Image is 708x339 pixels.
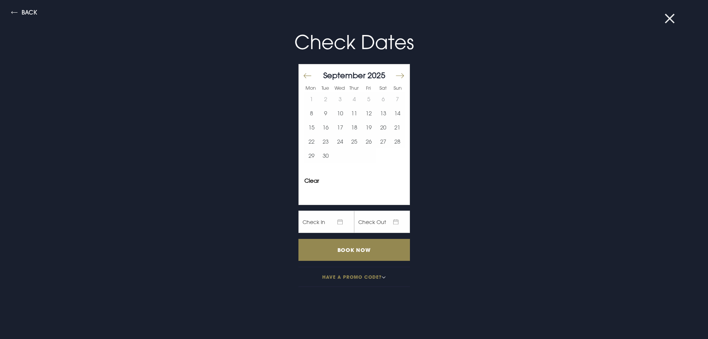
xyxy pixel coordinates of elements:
[298,211,354,233] span: Check In
[347,106,362,120] button: 11
[347,120,362,134] button: 18
[347,134,362,148] td: Choose Thursday, September 25, 2025 as your start date.
[333,106,347,120] button: 10
[319,120,333,134] td: Choose Tuesday, September 16, 2025 as your start date.
[319,148,333,163] button: 30
[304,106,319,120] td: Choose Monday, September 8, 2025 as your start date.
[347,106,362,120] td: Choose Thursday, September 11, 2025 as your start date.
[376,106,390,120] button: 13
[376,120,390,134] td: Choose Saturday, September 20, 2025 as your start date.
[390,134,405,148] td: Choose Sunday, September 28, 2025 as your start date.
[333,134,347,148] td: Choose Wednesday, September 24, 2025 as your start date.
[319,134,333,148] td: Choose Tuesday, September 23, 2025 as your start date.
[354,211,410,233] span: Check Out
[376,106,390,120] td: Choose Saturday, September 13, 2025 as your start date.
[362,120,376,134] td: Choose Friday, September 19, 2025 as your start date.
[177,28,531,57] p: Check Dates
[319,120,333,134] button: 16
[319,134,333,148] button: 23
[11,9,37,18] button: Back
[303,68,312,84] button: Move backward to switch to the previous month.
[333,106,347,120] td: Choose Wednesday, September 10, 2025 as your start date.
[376,134,390,148] td: Choose Saturday, September 27, 2025 as your start date.
[390,120,405,134] td: Choose Sunday, September 21, 2025 as your start date.
[319,106,333,120] button: 9
[304,148,319,163] button: 29
[298,239,410,261] input: Book Now
[376,134,390,148] button: 27
[298,267,410,287] button: Have a promo code?
[304,120,319,134] td: Choose Monday, September 15, 2025 as your start date.
[376,120,390,134] button: 20
[333,134,347,148] button: 24
[319,148,333,163] td: Choose Tuesday, September 30, 2025 as your start date.
[362,120,376,134] button: 19
[304,106,319,120] button: 8
[368,70,385,80] span: 2025
[304,134,319,148] button: 22
[390,134,405,148] button: 28
[304,148,319,163] td: Choose Monday, September 29, 2025 as your start date.
[362,106,376,120] td: Choose Friday, September 12, 2025 as your start date.
[362,134,376,148] td: Choose Friday, September 26, 2025 as your start date.
[362,106,376,120] button: 12
[395,68,404,84] button: Move forward to switch to the next month.
[362,134,376,148] button: 26
[304,178,319,183] button: Clear
[333,120,347,134] td: Choose Wednesday, September 17, 2025 as your start date.
[347,134,362,148] button: 25
[304,120,319,134] button: 15
[390,106,405,120] button: 14
[333,120,347,134] button: 17
[304,134,319,148] td: Choose Monday, September 22, 2025 as your start date.
[347,120,362,134] td: Choose Thursday, September 18, 2025 as your start date.
[390,120,405,134] button: 21
[390,106,405,120] td: Choose Sunday, September 14, 2025 as your start date.
[323,70,365,80] span: September
[319,106,333,120] td: Choose Tuesday, September 9, 2025 as your start date.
